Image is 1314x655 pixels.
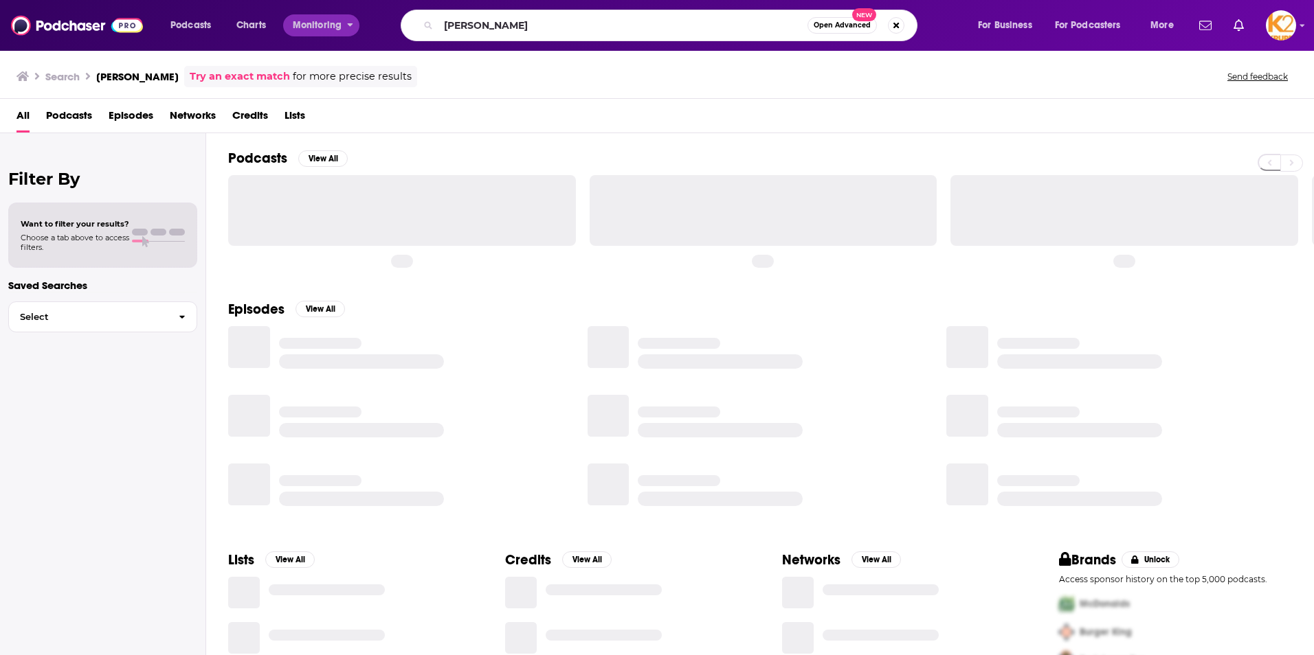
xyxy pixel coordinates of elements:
[1080,598,1130,610] span: McDonalds
[45,70,80,83] h3: Search
[170,16,211,35] span: Podcasts
[438,14,808,36] input: Search podcasts, credits, & more...
[1122,551,1180,568] button: Unlock
[782,551,840,568] h2: Networks
[190,69,290,84] a: Try an exact match
[109,104,153,133] a: Episodes
[1059,574,1292,584] p: Access sponsor history on the top 5,000 podcasts.
[285,104,305,133] a: Lists
[11,12,143,38] img: Podchaser - Follow, Share and Rate Podcasts
[1080,626,1132,638] span: Burger King
[293,69,412,84] span: for more precise results
[1266,10,1296,41] button: Show profile menu
[505,551,551,568] h2: Credits
[1054,618,1080,646] img: Second Pro Logo
[1059,551,1116,568] h2: Brands
[170,104,216,133] a: Networks
[1054,590,1080,618] img: First Pro Logo
[414,10,931,41] div: Search podcasts, credits, & more...
[232,104,268,133] a: Credits
[293,16,342,35] span: Monitoring
[978,16,1032,35] span: For Business
[1228,14,1249,37] a: Show notifications dropdown
[968,14,1049,36] button: open menu
[296,301,345,317] button: View All
[1150,16,1174,35] span: More
[96,70,179,83] h3: [PERSON_NAME]
[782,551,901,568] a: NetworksView All
[852,8,877,21] span: New
[298,150,348,167] button: View All
[8,301,197,332] button: Select
[21,219,129,229] span: Want to filter your results?
[808,17,877,34] button: Open AdvancedNew
[283,14,359,36] button: open menu
[1223,71,1292,82] button: Send feedback
[814,22,871,29] span: Open Advanced
[227,14,274,36] a: Charts
[228,551,254,568] h2: Lists
[161,14,229,36] button: open menu
[1194,14,1217,37] a: Show notifications dropdown
[228,301,345,318] a: EpisodesView All
[46,104,92,133] a: Podcasts
[9,312,168,321] span: Select
[228,301,285,318] h2: Episodes
[16,104,30,133] a: All
[1046,14,1141,36] button: open menu
[851,551,901,568] button: View All
[21,233,129,252] span: Choose a tab above to access filters.
[265,551,315,568] button: View All
[505,551,612,568] a: CreditsView All
[1055,16,1121,35] span: For Podcasters
[228,150,348,167] a: PodcastsView All
[236,16,266,35] span: Charts
[1266,10,1296,41] img: User Profile
[1141,14,1191,36] button: open menu
[8,279,197,292] p: Saved Searches
[228,551,315,568] a: ListsView All
[228,150,287,167] h2: Podcasts
[1266,10,1296,41] span: Logged in as K2Krupp
[8,169,197,189] h2: Filter By
[562,551,612,568] button: View All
